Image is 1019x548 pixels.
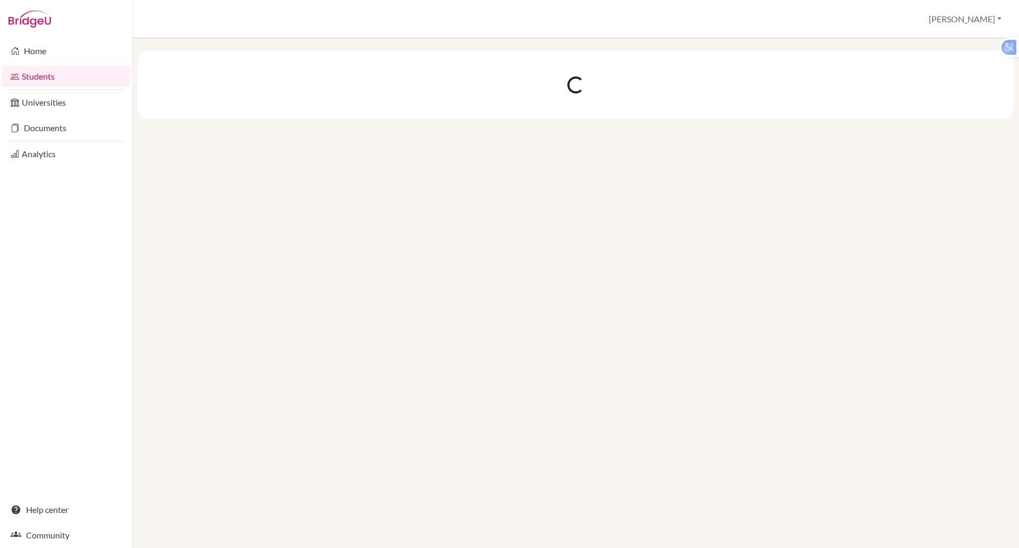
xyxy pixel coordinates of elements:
a: Analytics [2,143,130,165]
img: Bridge-U [8,11,51,28]
a: Students [2,66,130,87]
a: Help center [2,499,130,520]
a: Universities [2,92,130,113]
a: Community [2,525,130,546]
a: Documents [2,117,130,139]
a: Home [2,40,130,62]
button: [PERSON_NAME] [924,9,1006,29]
